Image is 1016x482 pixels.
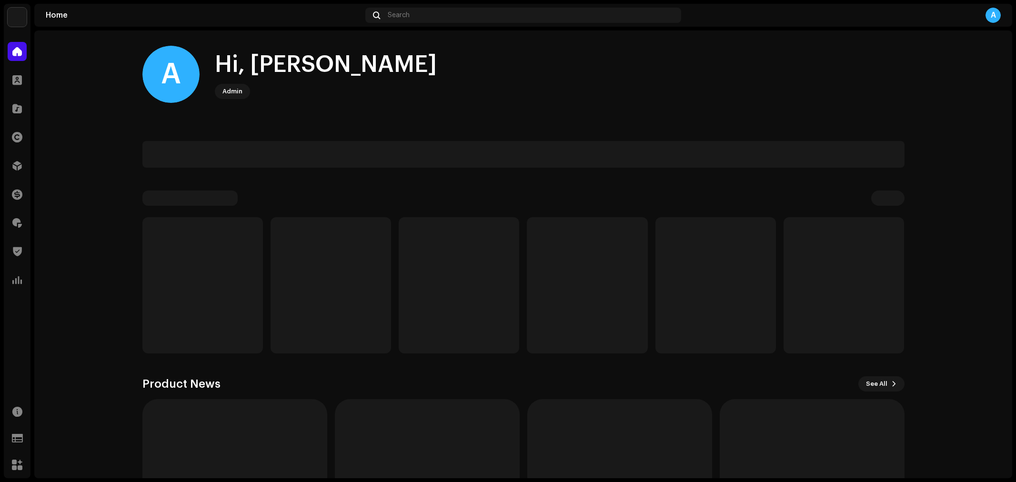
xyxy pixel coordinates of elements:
div: Hi, [PERSON_NAME] [215,50,437,80]
h3: Product News [142,376,221,392]
div: A [986,8,1001,23]
button: See All [858,376,905,392]
img: bb549e82-3f54-41b5-8d74-ce06bd45c366 [8,8,27,27]
div: Admin [222,86,242,97]
div: A [142,46,200,103]
div: Home [46,11,362,19]
span: See All [866,374,887,393]
span: Search [388,11,410,19]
